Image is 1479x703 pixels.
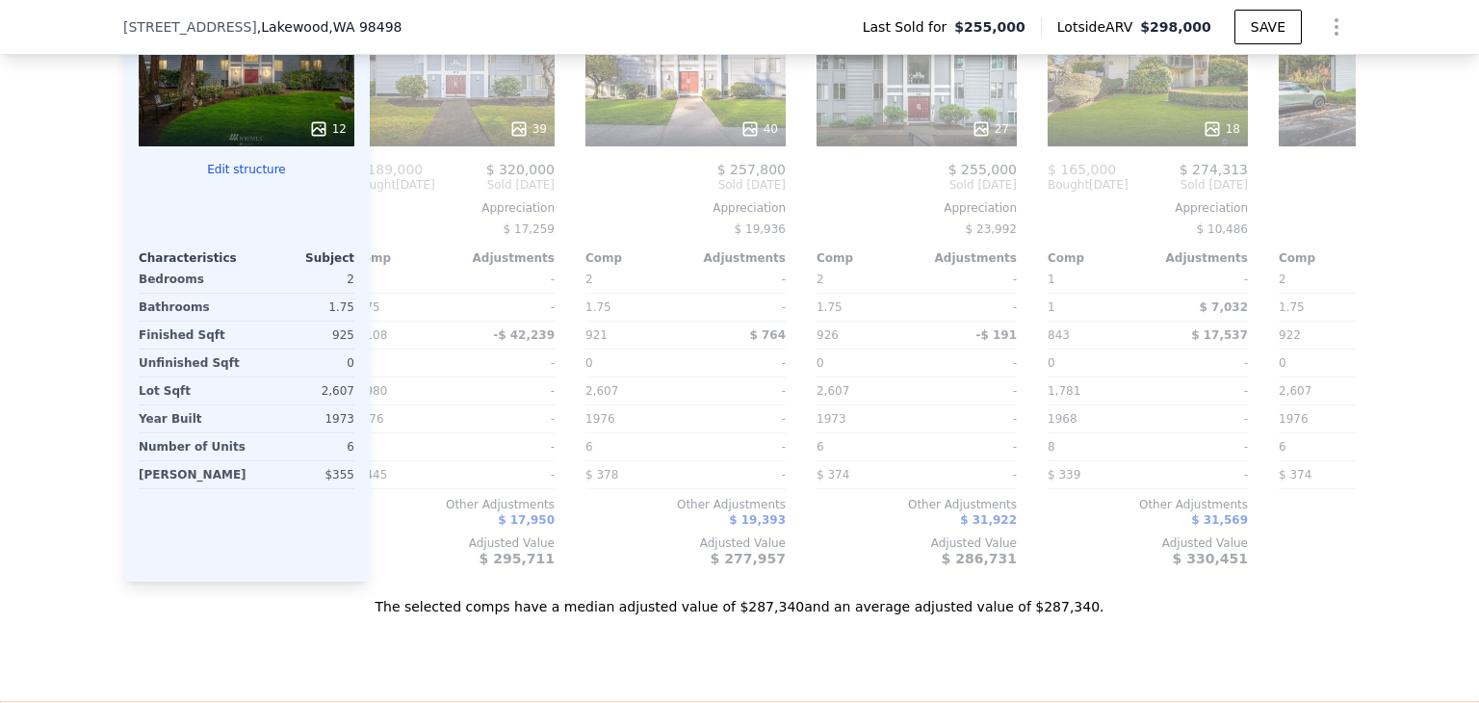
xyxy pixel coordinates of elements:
[458,378,555,404] div: -
[435,177,555,193] span: Sold [DATE]
[921,266,1017,293] div: -
[458,405,555,432] div: -
[975,328,1017,342] span: -$ 191
[139,350,243,377] div: Unfinished Sqft
[921,405,1017,432] div: -
[585,433,682,460] div: 6
[139,250,246,266] div: Characteristics
[1140,19,1211,35] span: $298,000
[253,433,354,460] div: 6
[921,433,1017,460] div: -
[1197,222,1248,236] span: $ 10,486
[1152,461,1248,488] div: -
[921,378,1017,404] div: -
[585,535,786,551] div: Adjusted Value
[1148,250,1248,266] div: Adjustments
[250,266,354,293] div: 2
[948,162,1017,177] span: $ 255,000
[717,162,786,177] span: $ 257,800
[1279,250,1379,266] div: Comp
[817,384,849,398] span: 2,607
[972,119,1009,139] div: 27
[921,294,1017,321] div: -
[817,328,839,342] span: 926
[863,17,955,37] span: Last Sold for
[960,513,1017,527] span: $ 31,922
[354,384,387,398] span: 2,980
[585,468,618,482] span: $ 378
[486,162,555,177] span: $ 320,000
[585,294,682,321] div: 1.75
[585,177,786,193] span: Sold [DATE]
[1279,273,1286,286] span: 2
[139,461,246,488] div: [PERSON_NAME]
[1173,551,1248,566] span: $ 330,451
[250,405,354,432] div: 1973
[1191,328,1248,342] span: $ 17,537
[1057,17,1140,37] span: Lotside ARV
[585,384,618,398] span: 2,607
[689,378,786,404] div: -
[689,405,786,432] div: -
[749,328,786,342] span: $ 764
[817,433,913,460] div: 6
[689,433,786,460] div: -
[354,497,555,512] div: Other Adjustments
[1048,177,1089,193] span: Bought
[817,273,824,286] span: 2
[689,266,786,293] div: -
[123,17,257,37] span: [STREET_ADDRESS]
[1279,433,1375,460] div: 6
[139,294,243,321] div: Bathrooms
[1279,384,1311,398] span: 2,607
[1048,328,1070,342] span: 843
[1279,200,1479,216] div: Appreciation
[817,250,917,266] div: Comp
[458,433,555,460] div: -
[354,433,451,460] div: 4
[250,322,354,349] div: 925
[817,294,913,321] div: 1.75
[498,513,555,527] span: $ 17,950
[458,266,555,293] div: -
[817,200,1017,216] div: Appreciation
[1152,266,1248,293] div: -
[585,328,608,342] span: 921
[921,461,1017,488] div: -
[689,350,786,377] div: -
[689,461,786,488] div: -
[139,322,243,349] div: Finished Sqft
[1048,273,1055,286] span: 1
[921,350,1017,377] div: -
[328,19,402,35] span: , WA 98498
[246,250,354,266] div: Subject
[817,405,913,432] div: 1973
[458,350,555,377] div: -
[354,177,396,193] span: Bought
[1048,177,1129,193] div: [DATE]
[1279,356,1286,370] span: 0
[354,328,387,342] span: 1,108
[1279,294,1375,321] div: 1.75
[354,250,454,266] div: Comp
[1048,497,1248,512] div: Other Adjustments
[139,405,243,432] div: Year Built
[1048,384,1080,398] span: 1,781
[509,119,547,139] div: 39
[250,350,354,377] div: 0
[1200,300,1248,314] span: $ 7,032
[1048,433,1144,460] div: 8
[139,378,243,404] div: Lot Sqft
[585,273,593,286] span: 2
[817,177,1017,193] span: Sold [DATE]
[257,17,402,37] span: , Lakewood
[729,513,786,527] span: $ 19,393
[354,468,387,482] span: $ 445
[354,200,555,216] div: Appreciation
[1048,162,1116,177] span: $ 165,000
[585,250,686,266] div: Comp
[1279,535,1479,551] div: Adjusted Value
[740,119,778,139] div: 40
[458,461,555,488] div: -
[1048,250,1148,266] div: Comp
